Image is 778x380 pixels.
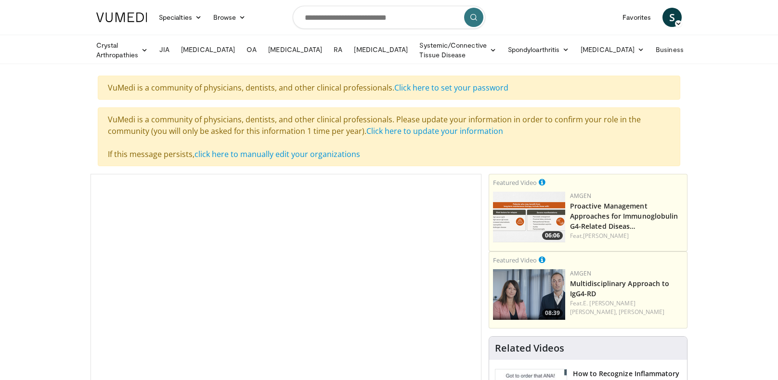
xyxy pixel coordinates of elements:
a: Click here to set your password [394,82,508,93]
img: VuMedi Logo [96,13,147,22]
small: Featured Video [493,256,537,264]
span: 08:39 [542,309,563,317]
h4: Related Videos [495,342,564,354]
div: Feat. [570,299,683,316]
a: 08:39 [493,269,565,320]
a: Browse [207,8,252,27]
a: Amgen [570,269,592,277]
a: [MEDICAL_DATA] [575,40,650,59]
a: E. [PERSON_NAME] [PERSON_NAME], [570,299,635,316]
a: 06:06 [493,192,565,242]
a: RA [328,40,348,59]
a: Click here to update your information [366,126,503,136]
a: Systemic/Connective Tissue Disease [414,40,502,60]
a: S [662,8,682,27]
div: VuMedi is a community of physicians, dentists, and other clinical professionals. [98,76,680,100]
small: Featured Video [493,178,537,187]
a: Crystal Arthropathies [91,40,154,60]
a: [PERSON_NAME] [583,232,629,240]
a: Proactive Management Approaches for Immunoglobulin G4-Related Diseas… [570,201,678,231]
img: 04ce378e-5681-464e-a54a-15375da35326.png.150x105_q85_crop-smart_upscale.png [493,269,565,320]
a: [PERSON_NAME] [619,308,664,316]
a: JIA [154,40,175,59]
div: VuMedi is a community of physicians, dentists, and other clinical professionals. Please update yo... [98,107,680,166]
span: 06:06 [542,231,563,240]
a: Amgen [570,192,592,200]
img: b07e8bac-fd62-4609-bac4-e65b7a485b7c.png.150x105_q85_crop-smart_upscale.png [493,192,565,242]
a: [MEDICAL_DATA] [262,40,328,59]
a: Multidisciplinary Approach to IgG4-RD [570,279,670,298]
a: OA [241,40,262,59]
a: Favorites [617,8,657,27]
a: [MEDICAL_DATA] [348,40,414,59]
a: click here to manually edit your organizations [194,149,360,159]
a: Business [650,40,699,59]
a: [MEDICAL_DATA] [175,40,241,59]
div: Feat. [570,232,683,240]
input: Search topics, interventions [293,6,485,29]
a: Specialties [153,8,207,27]
a: Spondyloarthritis [502,40,575,59]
